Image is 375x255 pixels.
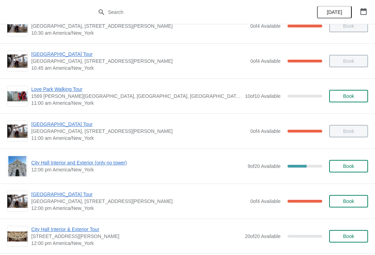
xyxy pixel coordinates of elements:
[8,156,27,176] img: City Hall Interior and Exterior (only no tower) | | 12:00 pm America/New_York
[250,198,281,204] span: 0 of 4 Available
[31,198,247,205] span: [GEOGRAPHIC_DATA], [STREET_ADDRESS][PERSON_NAME]
[248,163,281,169] span: 9 of 20 Available
[31,128,247,135] span: [GEOGRAPHIC_DATA], [STREET_ADDRESS][PERSON_NAME]
[327,9,342,15] span: [DATE]
[31,191,247,198] span: [GEOGRAPHIC_DATA] Tour
[329,230,368,243] button: Book
[31,205,247,212] span: 12:00 pm America/New_York
[31,100,241,107] span: 11:00 am America/New_York
[108,6,281,18] input: Search
[245,93,281,99] span: 10 of 10 Available
[343,93,354,99] span: Book
[31,240,241,247] span: 12:00 pm America/New_York
[7,91,27,101] img: Love Park Walking Tour | 1569 John F Kennedy Boulevard, Philadelphia, PA, USA | 11:00 am America/...
[7,125,27,138] img: City Hall Tower Tour | City Hall Visitor Center, 1400 John F Kennedy Boulevard Suite 121, Philade...
[31,58,247,65] span: [GEOGRAPHIC_DATA], [STREET_ADDRESS][PERSON_NAME]
[31,159,244,166] span: City Hall Interior and Exterior (only no tower)
[31,121,247,128] span: [GEOGRAPHIC_DATA] Tour
[329,90,368,102] button: Book
[7,195,27,208] img: City Hall Tower Tour | City Hall Visitor Center, 1400 John F Kennedy Boulevard Suite 121, Philade...
[245,233,281,239] span: 20 of 20 Available
[7,19,27,33] img: City Hall Tower Tour | City Hall Visitor Center, 1400 John F Kennedy Boulevard Suite 121, Philade...
[31,93,241,100] span: 1569 [PERSON_NAME][GEOGRAPHIC_DATA], [GEOGRAPHIC_DATA], [GEOGRAPHIC_DATA], [GEOGRAPHIC_DATA]
[250,58,281,64] span: 0 of 4 Available
[343,198,354,204] span: Book
[7,54,27,68] img: City Hall Tower Tour | City Hall Visitor Center, 1400 John F Kennedy Boulevard Suite 121, Philade...
[31,23,247,29] span: [GEOGRAPHIC_DATA], [STREET_ADDRESS][PERSON_NAME]
[31,51,247,58] span: [GEOGRAPHIC_DATA] Tour
[317,6,352,18] button: [DATE]
[7,231,27,241] img: City Hall Interior & Exterior Tour | 1400 John F Kennedy Boulevard, Suite 121, Philadelphia, PA, ...
[31,135,247,142] span: 11:00 am America/New_York
[250,128,281,134] span: 0 of 4 Available
[31,86,241,93] span: Love Park Walking Tour
[343,163,354,169] span: Book
[329,160,368,172] button: Book
[250,23,281,29] span: 0 of 4 Available
[31,65,247,71] span: 10:45 am America/New_York
[31,226,241,233] span: City Hall Interior & Exterior Tour
[31,233,241,240] span: [STREET_ADDRESS][PERSON_NAME]
[329,195,368,207] button: Book
[31,29,247,36] span: 10:30 am America/New_York
[31,166,244,173] span: 12:00 pm America/New_York
[343,233,354,239] span: Book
